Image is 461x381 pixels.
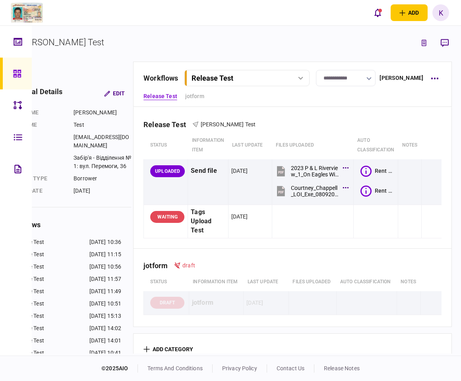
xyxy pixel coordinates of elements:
[222,365,257,371] a: privacy policy
[246,299,263,307] div: [DATE]
[391,4,428,21] button: open adding identity options
[89,250,122,259] div: [DATE] 11:15
[6,337,121,345] a: Release Test[DATE] 14:01
[89,263,122,271] div: [DATE] 10:56
[143,346,193,352] button: add category
[6,86,62,101] div: individual details
[397,273,421,291] th: notes
[143,120,192,129] div: Release Test
[9,3,44,23] img: client company logo
[289,273,336,291] th: Files uploaded
[6,287,121,296] a: Release Test[DATE] 11:49
[101,364,138,373] div: © 2025 AIO
[143,261,174,270] div: jotform
[19,36,104,49] div: [PERSON_NAME] Test
[417,36,431,50] button: link to underwriting page
[324,365,360,371] a: release notes
[6,187,66,195] div: last update
[231,167,248,175] div: [DATE]
[6,174,66,183] div: Contact type
[398,132,422,159] th: notes
[89,275,122,283] div: [DATE] 11:57
[291,165,339,178] div: 2023 P & L Riverview_1_On Eagles Wings-Riverview - 5252 Court - OwnerProfitLoss.pdf
[375,167,395,175] div: Rent Roll
[74,174,131,183] div: Borrower
[244,273,289,291] th: last update
[191,162,225,180] div: Send file
[74,133,131,150] div: [EMAIL_ADDRESS][DOMAIN_NAME]
[336,273,397,291] th: auto classification
[6,133,66,150] div: email
[432,4,449,21] button: K
[89,324,122,333] div: [DATE] 14:02
[147,365,203,371] a: terms and conditions
[185,92,204,101] a: jotform
[143,92,177,101] a: Release Test
[6,219,131,230] div: workflows
[74,108,131,117] div: [PERSON_NAME]
[192,74,233,82] div: Release Test
[231,213,248,220] div: [DATE]
[291,185,339,197] div: Courtney_Chappell_LOI_Exe_08092023.pdf
[6,324,121,333] a: Release Test[DATE] 14:02
[184,70,310,86] button: Release Test
[6,349,121,357] a: Release Test[DATE] 10:41
[380,74,423,82] div: [PERSON_NAME]
[74,154,131,170] div: Забір'я - Відділення №1: вул. Перемоги, 36
[74,187,131,195] div: [DATE]
[144,273,189,291] th: status
[150,211,184,223] div: WAITING
[6,154,66,170] div: address
[89,287,122,296] div: [DATE] 11:49
[192,294,240,312] div: jotform
[143,73,178,83] div: workflows
[74,121,131,129] div: Test
[89,349,122,357] div: [DATE] 10:41
[272,132,353,159] th: Files uploaded
[6,121,66,129] div: Last name
[188,132,228,159] th: Information item
[144,132,188,159] th: status
[277,365,304,371] a: contact us
[6,238,121,246] a: Release Test[DATE] 10:36
[150,165,185,177] div: UPLOADED
[228,132,272,159] th: last update
[375,187,395,195] div: Rent Roll
[6,108,66,117] div: First name
[89,300,122,308] div: [DATE] 10:51
[6,250,121,259] a: Release Test[DATE] 11:15
[191,208,225,235] div: Tags Upload Test
[369,4,386,21] button: open notifications list
[89,337,122,345] div: [DATE] 14:01
[353,132,398,159] th: auto classification
[275,182,347,200] button: Courtney_Chappell_LOI_Exe_08092023.pdf
[89,238,122,246] div: [DATE] 10:36
[6,275,121,283] a: Release Test[DATE] 11:57
[150,297,184,309] div: DRAFT
[174,261,195,270] div: draft
[189,273,243,291] th: Information item
[98,86,131,101] button: Edit
[6,312,121,320] a: Release Test[DATE] 15:13
[201,121,256,128] span: [PERSON_NAME] Test
[275,162,347,180] button: 2023 P & L Riverview_1_On Eagles Wings-Riverview - 5252 Court - OwnerProfitLoss.pdf
[89,312,122,320] div: [DATE] 15:13
[6,300,121,308] a: Release Test[DATE] 10:51
[6,263,121,271] a: Release Test[DATE] 10:56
